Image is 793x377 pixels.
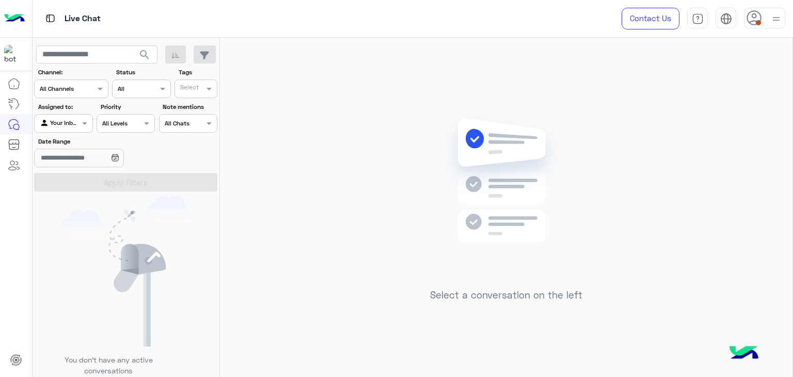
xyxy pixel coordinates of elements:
[4,45,23,64] img: 1403182699927242
[179,83,199,95] div: Select
[692,13,704,25] img: tab
[38,137,154,146] label: Date Range
[61,196,191,347] img: empty users
[726,336,762,372] img: hulul-logo.png
[116,68,169,77] label: Status
[687,8,708,29] a: tab
[101,102,154,112] label: Priority
[770,12,783,25] img: profile
[44,12,57,25] img: tab
[34,173,217,192] button: Apply Filters
[56,354,161,376] p: You don’t have any active conversations
[179,68,216,77] label: Tags
[38,102,91,112] label: Assigned to:
[138,49,151,61] span: search
[720,13,732,25] img: tab
[65,12,101,26] p: Live Chat
[4,8,25,29] img: Logo
[432,110,581,281] img: no messages
[430,289,582,301] h5: Select a conversation on the left
[163,102,216,112] label: Note mentions
[622,8,679,29] a: Contact Us
[132,45,157,68] button: search
[38,68,107,77] label: Channel:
